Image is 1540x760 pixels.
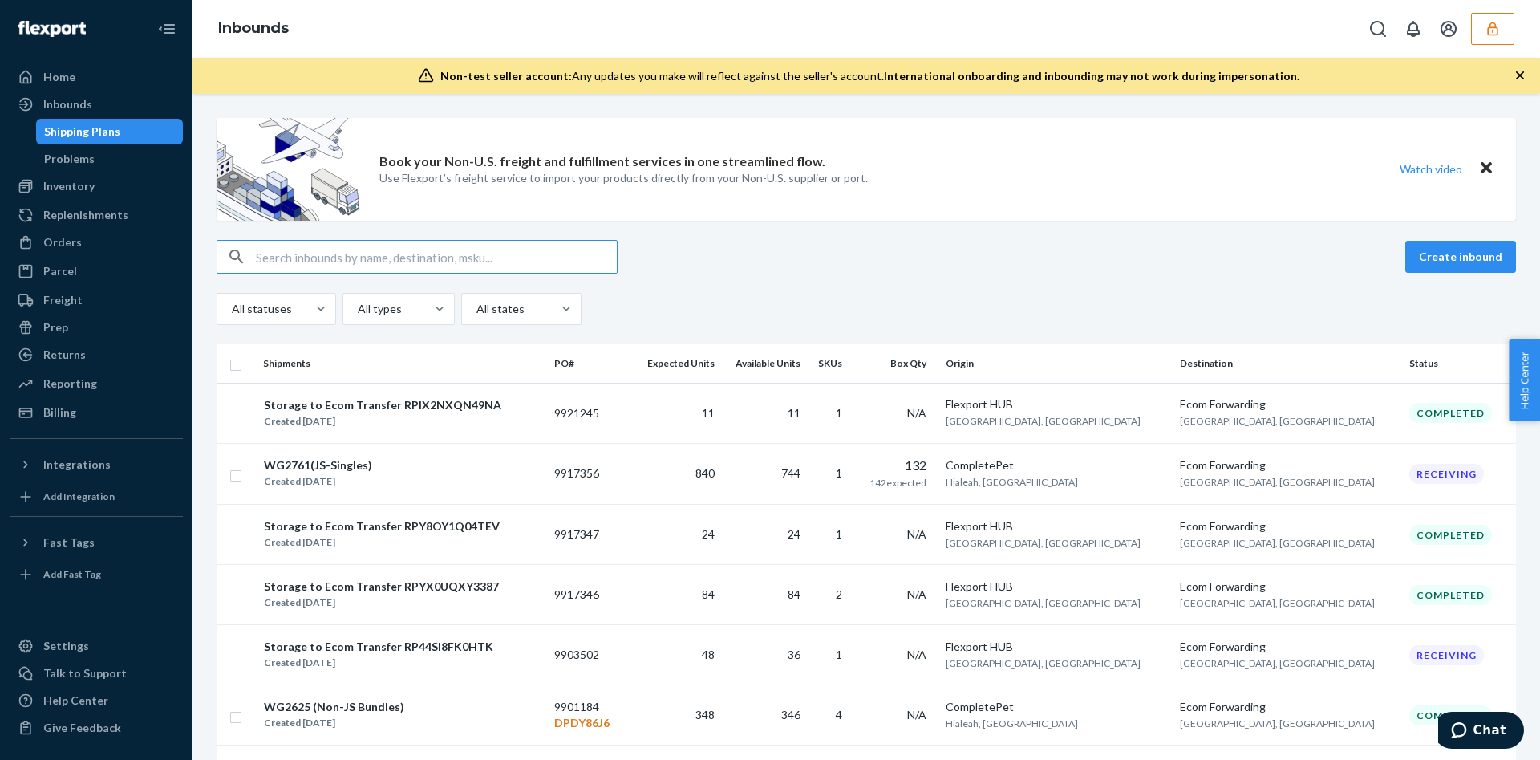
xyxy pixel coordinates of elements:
[1180,657,1375,669] span: [GEOGRAPHIC_DATA], [GEOGRAPHIC_DATA]
[44,151,95,167] div: Problems
[946,639,1166,655] div: Flexport HUB
[946,597,1141,609] span: [GEOGRAPHIC_DATA], [GEOGRAPHIC_DATA]
[10,715,183,741] button: Give Feedback
[10,633,183,659] a: Settings
[884,69,1299,83] span: International onboarding and inbounding may not work during impersonation.
[1180,476,1375,488] span: [GEOGRAPHIC_DATA], [GEOGRAPHIC_DATA]
[836,648,842,661] span: 1
[1180,457,1397,473] div: Ecom Forwarding
[946,476,1078,488] span: Hialeah, [GEOGRAPHIC_DATA]
[43,178,95,194] div: Inventory
[475,301,476,317] input: All states
[1180,415,1375,427] span: [GEOGRAPHIC_DATA], [GEOGRAPHIC_DATA]
[1180,518,1397,534] div: Ecom Forwarding
[10,202,183,228] a: Replenishments
[43,693,108,709] div: Help Center
[548,505,632,565] td: 9917347
[1409,464,1484,484] div: Receiving
[836,587,842,601] span: 2
[1173,344,1404,383] th: Destination
[695,708,715,721] span: 348
[1397,13,1429,45] button: Open notifications
[946,657,1141,669] span: [GEOGRAPHIC_DATA], [GEOGRAPHIC_DATA]
[1405,241,1516,273] button: Create inbound
[548,443,632,505] td: 9917356
[939,344,1173,383] th: Origin
[1509,339,1540,421] button: Help Center
[264,413,501,429] div: Created [DATE]
[264,518,500,534] div: Storage to Ecom Transfer RPY8OY1Q04TEV
[946,415,1141,427] span: [GEOGRAPHIC_DATA], [GEOGRAPHIC_DATA]
[1409,403,1492,423] div: Completed
[1433,13,1465,45] button: Open account menu
[10,484,183,510] a: Add Integration
[1362,13,1394,45] button: Open Search Box
[18,21,86,37] img: Flexport logo
[788,527,800,541] span: 24
[788,406,800,420] span: 11
[264,639,493,655] div: Storage to Ecom Transfer RP44SI8FK0HTK
[43,207,128,223] div: Replenishments
[264,655,493,671] div: Created [DATE]
[1403,344,1516,383] th: Status
[43,490,115,503] div: Add Integration
[836,527,842,541] span: 1
[43,319,68,335] div: Prep
[946,518,1166,534] div: Flexport HUB
[379,152,825,171] p: Book your Non-U.S. freight and fulfillment services in one streamlined flow.
[1180,396,1397,413] div: Ecom Forwarding
[43,263,77,279] div: Parcel
[1180,717,1375,730] span: [GEOGRAPHIC_DATA], [GEOGRAPHIC_DATA]
[946,396,1166,413] div: Flexport HUB
[44,124,120,140] div: Shipping Plans
[1389,157,1473,181] button: Watch video
[264,473,372,490] div: Created [DATE]
[1180,579,1397,595] div: Ecom Forwarding
[205,6,302,52] ol: breadcrumbs
[946,717,1078,730] span: Hialeah, [GEOGRAPHIC_DATA]
[43,347,86,363] div: Returns
[1180,639,1397,655] div: Ecom Forwarding
[264,699,404,715] div: WG2625 (Non-JS Bundles)
[788,587,800,601] span: 84
[10,287,183,313] a: Freight
[548,685,632,746] td: 9901184
[10,342,183,368] a: Returns
[10,315,183,340] a: Prep
[43,376,97,392] div: Reporting
[43,404,76,421] div: Billing
[781,708,800,721] span: 346
[554,715,626,731] p: DPDY86J6
[1180,597,1375,609] span: [GEOGRAPHIC_DATA], [GEOGRAPHIC_DATA]
[151,13,183,45] button: Close Navigation
[10,371,183,396] a: Reporting
[721,344,807,383] th: Available Units
[43,638,89,654] div: Settings
[869,477,926,489] span: 142 expected
[1409,645,1484,665] div: Receiving
[43,292,83,308] div: Freight
[861,457,926,475] div: 132
[43,96,92,112] div: Inbounds
[702,406,715,420] span: 11
[946,537,1141,549] span: [GEOGRAPHIC_DATA], [GEOGRAPHIC_DATA]
[379,170,868,186] p: Use Flexport’s freight service to import your products directly from your Non-U.S. supplier or port.
[257,344,548,383] th: Shipments
[548,565,632,625] td: 9917346
[10,173,183,199] a: Inventory
[218,19,289,37] a: Inbounds
[10,230,183,255] a: Orders
[10,64,183,90] a: Home
[807,344,855,383] th: SKUs
[907,406,926,420] span: N/A
[1409,525,1492,545] div: Completed
[1409,705,1492,725] div: Completed
[10,400,183,425] a: Billing
[256,241,617,273] input: Search inbounds by name, destination, msku...
[702,527,715,541] span: 24
[632,344,721,383] th: Expected Units
[264,579,499,595] div: Storage to Ecom Transfer RPYX0UQXY3387
[10,688,183,713] a: Help Center
[1180,537,1375,549] span: [GEOGRAPHIC_DATA], [GEOGRAPHIC_DATA]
